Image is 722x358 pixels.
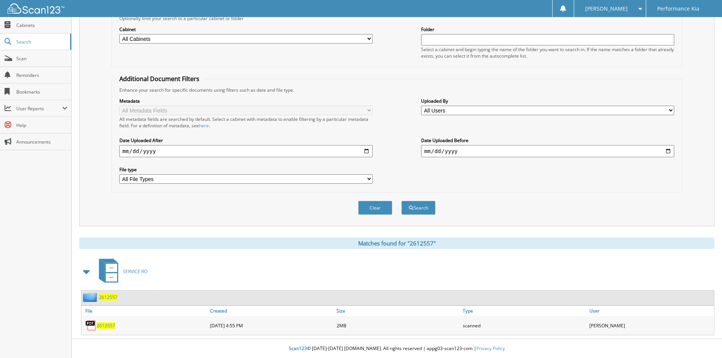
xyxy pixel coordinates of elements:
legend: Additional Document Filters [116,75,203,83]
span: Performance Kia [657,6,699,11]
label: Date Uploaded After [119,137,373,144]
a: 2612557 [97,322,115,329]
div: © [DATE]-[DATE] [DOMAIN_NAME]. All rights reserved | appg03-scan123-com | [72,339,722,358]
span: SERVICE RO [123,268,147,275]
button: Clear [358,201,392,215]
img: PDF.png [85,320,97,331]
div: Optionally limit your search to a particular cabinet or folder [116,15,678,22]
a: here [199,122,209,129]
iframe: Chat Widget [684,322,722,358]
label: Date Uploaded Before [421,137,674,144]
a: Created [208,306,335,316]
a: Size [335,306,461,316]
input: start [119,145,373,157]
div: [DATE] 4:55 PM [208,318,335,333]
label: Folder [421,26,674,33]
span: Bookmarks [16,89,67,95]
img: folder2.png [83,292,99,302]
span: User Reports [16,105,62,112]
span: Scan123 [289,345,307,352]
span: Scan [16,55,67,62]
label: Uploaded By [421,98,674,104]
a: 2612557 [99,294,117,300]
div: scanned [461,318,587,333]
label: Cabinet [119,26,373,33]
label: Metadata [119,98,373,104]
button: Search [401,201,435,215]
a: SERVICE RO [94,256,147,286]
span: Announcements [16,139,67,145]
div: Matches found for "2612557" [79,238,714,249]
span: Help [16,122,67,128]
a: File [81,306,208,316]
label: File type [119,166,373,173]
a: Privacy Policy [476,345,505,352]
input: end [421,145,674,157]
div: All metadata fields are searched by default. Select a cabinet with metadata to enable filtering b... [119,116,373,129]
div: Select a cabinet and begin typing the name of the folder you want to search in. If the name match... [421,46,674,59]
span: Cabinets [16,22,67,28]
div: [PERSON_NAME] [587,318,714,333]
img: scan123-logo-white.svg [8,3,64,14]
div: Enhance your search for specific documents using filters such as date and file type. [116,87,678,93]
span: [PERSON_NAME] [585,6,628,11]
a: User [587,306,714,316]
div: 2MB [335,318,461,333]
a: Type [461,306,587,316]
span: Reminders [16,72,67,78]
span: Search [16,39,66,45]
